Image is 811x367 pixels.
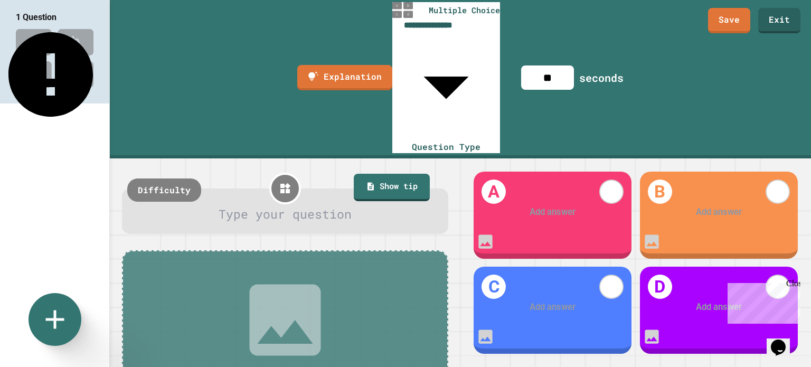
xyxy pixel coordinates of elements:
h1: C [482,275,506,299]
span: Question Type [412,141,480,152]
a: Save [708,8,750,33]
iframe: chat widget [767,325,800,356]
iframe: chat widget [723,279,800,324]
h1: D [648,275,672,299]
a: Exit [758,8,800,33]
div: seconds [579,70,624,86]
a: Show tip [354,174,430,201]
div: Chat with us now!Close [4,4,73,67]
span: Multiple Choice [429,4,500,16]
a: Explanation [297,65,392,90]
h1: B [648,180,672,204]
span: 1 Question [16,12,56,22]
h1: A [482,180,506,204]
img: multiple-choice-thumbnail.png [392,2,413,18]
div: Difficulty [127,178,201,202]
